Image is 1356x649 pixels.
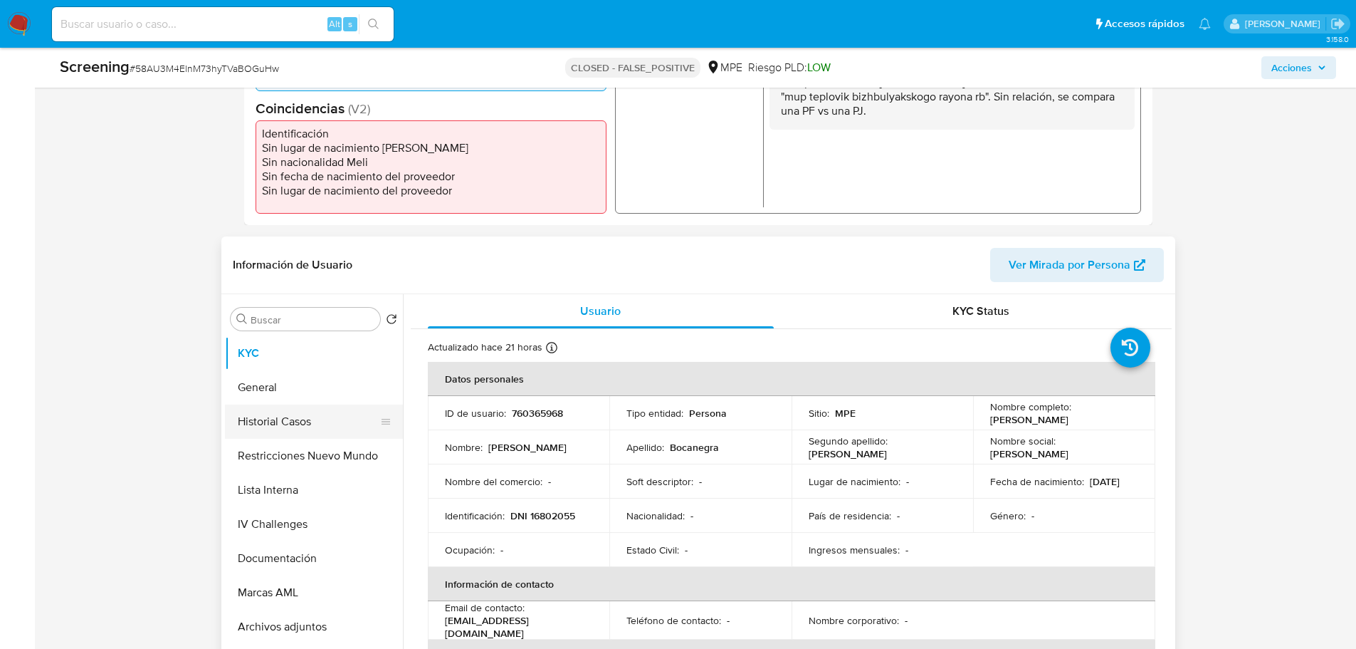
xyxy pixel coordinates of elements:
button: Buscar [236,313,248,325]
p: [PERSON_NAME] [990,413,1068,426]
button: Historial Casos [225,405,391,439]
p: Estado Civil : [626,544,679,556]
p: Sitio : [809,407,829,420]
p: - [1031,509,1034,522]
p: - [699,475,702,488]
p: Nombre corporativo : [809,614,899,627]
span: LOW [807,59,831,76]
p: Teléfono de contacto : [626,614,721,627]
input: Buscar [251,313,374,326]
span: # 58AU3M4ElnM73hyTVaBOGuHw [130,61,279,76]
p: Identificación : [445,509,505,522]
a: Salir [1330,16,1345,31]
button: Volver al orden por defecto [386,313,397,329]
button: Marcas AML [225,576,403,610]
p: ID de usuario : [445,407,506,420]
p: MPE [835,407,856,420]
input: Buscar usuario o caso... [52,15,394,33]
p: - [548,475,551,488]
p: - [727,614,730,627]
p: - [685,544,688,556]
button: Acciones [1261,56,1336,79]
p: DNI 16802055 [510,509,575,522]
span: Accesos rápidos [1105,16,1184,31]
p: Bocanegra [670,441,719,454]
p: Lugar de nacimiento : [809,475,900,488]
p: - [690,509,693,522]
button: Ver Mirada por Persona [990,248,1164,282]
th: Información de contacto [428,567,1155,601]
div: MPE [706,60,742,76]
th: Datos personales [428,362,1155,396]
span: Alt [329,17,340,31]
p: [DATE] [1090,475,1120,488]
p: - [897,509,900,522]
p: País de residencia : [809,509,891,522]
p: [PERSON_NAME] [488,441,567,454]
p: - [905,614,908,627]
b: Screening [60,55,130,78]
p: Persona [689,407,727,420]
span: Riesgo PLD: [748,60,831,76]
span: Usuario [580,303,621,319]
p: Nombre completo : [990,400,1071,413]
p: Apellido : [626,441,664,454]
p: Nombre social : [990,435,1056,447]
button: General [225,370,403,405]
button: search-icon [359,14,388,34]
p: Tipo entidad : [626,407,683,420]
p: Nombre : [445,441,483,454]
p: Nombre del comercio : [445,475,542,488]
p: [PERSON_NAME] [990,447,1068,460]
p: Nacionalidad : [626,509,685,522]
button: Documentación [225,541,403,576]
p: [EMAIL_ADDRESS][DOMAIN_NAME] [445,614,587,640]
h1: Información de Usuario [233,258,352,272]
button: KYC [225,336,403,370]
span: 3.158.0 [1326,33,1349,45]
p: Segundo apellido : [809,435,888,447]
span: KYC Status [952,303,1009,319]
p: - [905,544,908,556]
p: - [906,475,909,488]
p: Género : [990,509,1026,522]
p: CLOSED - FALSE_POSITIVE [565,58,700,78]
p: [PERSON_NAME] [809,447,887,460]
p: Soft descriptor : [626,475,693,488]
p: Actualizado hace 21 horas [428,341,542,354]
span: Acciones [1271,56,1312,79]
button: Lista Interna [225,473,403,507]
a: Notificaciones [1199,18,1211,30]
p: Fecha de nacimiento : [990,475,1084,488]
button: IV Challenges [225,507,403,541]
p: 760365968 [512,407,563,420]
p: nicolas.tyrkiel@mercadolibre.com [1245,17,1325,31]
p: Email de contacto : [445,601,525,614]
p: Ocupación : [445,544,495,556]
span: Ver Mirada por Persona [1009,248,1130,282]
button: Archivos adjuntos [225,610,403,644]
button: Restricciones Nuevo Mundo [225,439,403,473]
span: s [348,17,352,31]
p: Ingresos mensuales : [809,544,900,556]
p: - [500,544,503,556]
